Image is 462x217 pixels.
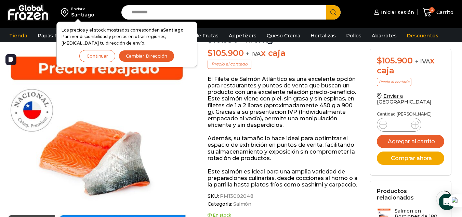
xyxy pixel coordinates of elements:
[377,135,445,148] button: Agregar al carrito
[343,29,365,42] a: Pollos
[62,27,192,47] p: Los precios y el stock mostrados corresponden a . Para ver disponibilidad y precios en otras regi...
[208,135,359,161] p: Además, su tamaño lo hace ideal para optimizar el espacio de exhibición en puntos de venta, facil...
[377,93,432,105] a: Enviar a [GEOGRAPHIC_DATA]
[263,29,304,42] a: Queso Crema
[232,201,251,207] a: Salmón
[377,112,445,117] p: Cantidad [PERSON_NAME]
[34,29,72,42] a: Papas Fritas
[377,56,382,65] span: $
[368,29,400,42] a: Abarrotes
[377,56,445,76] div: x caja
[415,58,430,65] span: + IVA
[246,50,261,57] span: + IVA
[61,7,71,18] img: address-field-icon.svg
[208,48,213,58] span: $
[119,50,174,62] button: Cambiar Dirección
[208,60,251,69] p: Precio al contado
[307,29,339,42] a: Hortalizas
[377,78,411,86] p: Precio al contado
[208,48,359,58] p: x caja
[6,29,31,42] a: Tienda
[241,37,256,44] span: + IVA
[208,76,359,129] p: El Filete de Salmón Atlántico es una excelente opción para restaurantes y puntos de venta que bus...
[176,29,222,42] a: Pulpa de Frutas
[372,5,414,19] a: Iniciar sesión
[377,188,445,201] h2: Productos relacionados
[208,35,213,45] span: $
[208,168,359,188] p: Este salmón es ideal para una amplia variedad de preparaciones culinarias, desde cocciones al hor...
[208,201,359,207] span: Categoría:
[225,29,260,42] a: Appetizers
[71,11,94,18] div: Santiago
[393,120,406,130] input: Product quantity
[439,194,455,210] div: Open Intercom Messenger
[163,27,184,33] strong: Santiago
[219,193,253,199] span: PM13002048
[377,152,445,165] button: Comprar ahora
[377,56,413,65] bdi: 105.900
[208,193,359,199] span: SKU:
[208,48,243,58] bdi: 105.900
[435,9,453,16] span: Carrito
[429,7,435,13] span: 0
[404,29,442,42] a: Descuentos
[208,35,238,45] bdi: 10.590
[71,7,94,11] div: Enviar a
[326,5,341,20] button: Search button
[79,50,115,62] button: Continuar
[379,9,414,16] span: Iniciar sesión
[421,4,455,21] a: 0 Carrito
